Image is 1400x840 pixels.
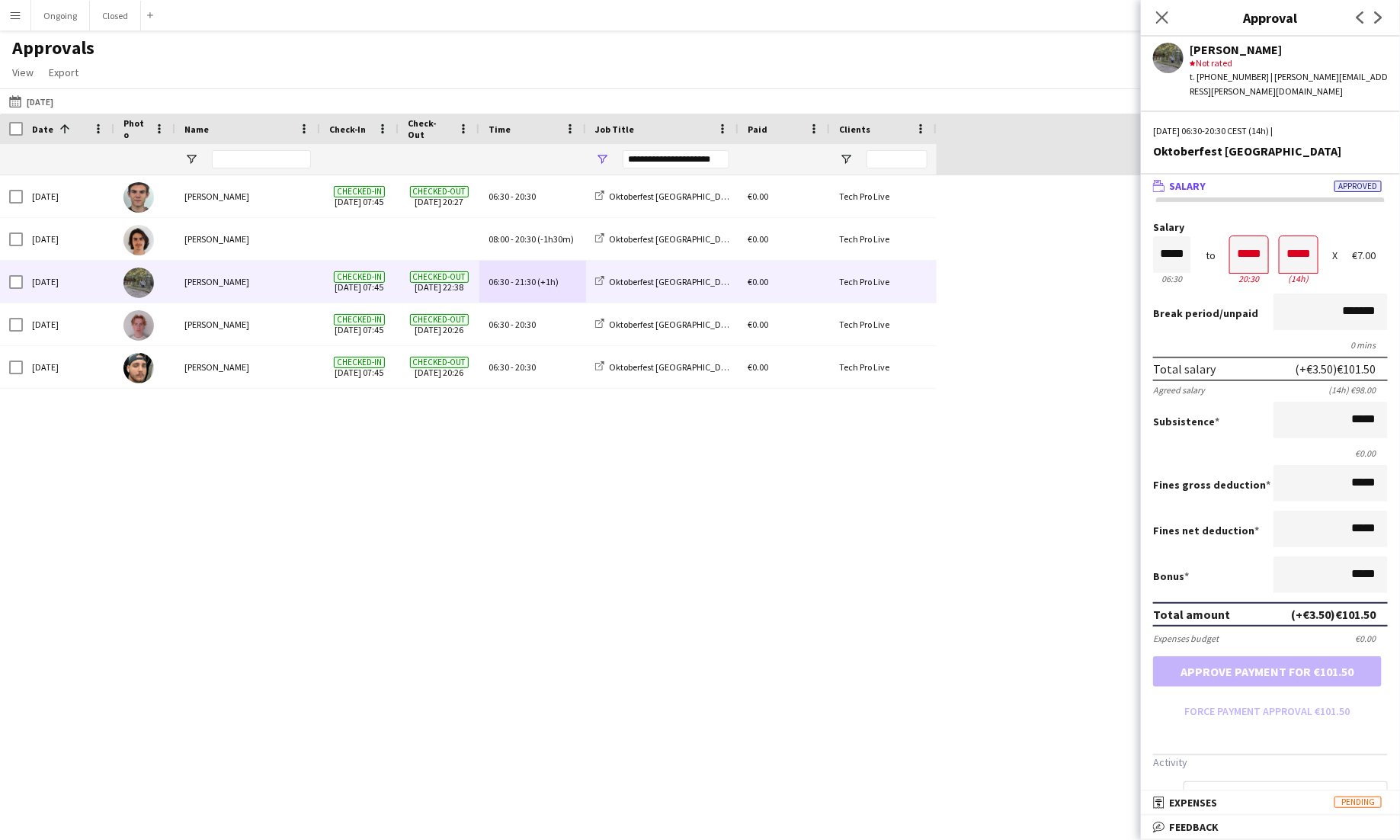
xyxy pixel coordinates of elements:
a: Oktoberfest [GEOGRAPHIC_DATA] [595,233,739,245]
span: [DATE] 20:27 [408,175,470,217]
div: Tech Pro Live [830,346,937,388]
span: [DATE] 07:45 [329,261,389,303]
span: Checked-out [410,314,469,325]
span: [DATE] 20:26 [408,346,470,388]
span: 20:30 [515,361,536,373]
span: [DATE] 20:26 [408,303,470,345]
span: Checked-in [334,186,385,197]
span: Checked-out [410,271,469,283]
div: [DATE] [23,175,114,217]
span: 21:30 [515,276,536,287]
div: [PERSON_NAME] [1190,43,1388,56]
span: Paid [748,123,767,135]
button: Open Filter Menu [839,152,853,166]
span: - [511,233,514,245]
span: Oktoberfest [GEOGRAPHIC_DATA] [609,191,739,202]
span: Checked-out [410,186,469,197]
a: Oktoberfest [GEOGRAPHIC_DATA] [595,276,739,287]
span: Approved [1334,181,1382,192]
span: 06:30 [489,319,509,330]
span: €0.00 [748,191,768,202]
img: Ondrej Musil [123,310,154,341]
button: Open Filter Menu [184,152,198,166]
span: Job Title [595,123,634,135]
div: (+€3.50) €101.50 [1295,361,1376,377]
label: Bonus [1153,569,1189,583]
button: Open Filter Menu [595,152,609,166]
div: [DATE] [23,261,114,303]
span: Check-Out [408,117,452,140]
div: 0 mins [1153,339,1388,351]
span: €0.00 [748,233,768,245]
a: Oktoberfest [GEOGRAPHIC_DATA] [595,191,739,202]
span: 20:30 [515,233,536,245]
span: Break period [1153,306,1219,320]
div: [DATE] [23,303,114,345]
a: Export [43,63,85,82]
div: X [1332,250,1338,261]
span: Oktoberfest [GEOGRAPHIC_DATA] [609,233,739,245]
label: Subsistence [1153,415,1219,428]
div: t. [PHONE_NUMBER] | [PERSON_NAME][EMAIL_ADDRESS][PERSON_NAME][DOMAIN_NAME] [1190,70,1388,98]
div: to [1206,250,1216,261]
span: 06:30 [489,191,509,202]
span: 20:30 [515,319,536,330]
a: Oktoberfest [GEOGRAPHIC_DATA] [595,319,739,330]
span: €0.00 [748,276,768,287]
span: Name [184,123,209,135]
div: [DATE] [23,346,114,388]
div: [PERSON_NAME] [175,303,320,345]
label: Fines net deduction [1153,524,1259,537]
label: Salary [1153,222,1388,233]
span: - [511,361,514,373]
span: Export [49,66,78,79]
span: [DATE] 07:45 [329,175,389,217]
span: Check-In [329,123,366,135]
span: €0.00 [748,361,768,373]
input: Name Filter Input [212,150,311,168]
span: 08:00 [489,233,509,245]
span: Checked-in [334,314,385,325]
span: Checked-in [334,271,385,283]
div: (+€3.50) €101.50 [1291,607,1376,622]
div: [DATE] [23,218,114,260]
div: 20:30 [1230,273,1268,284]
button: [DATE] [6,92,56,111]
mat-expansion-panel-header: SalaryApproved [1141,175,1400,197]
div: Total amount [1153,607,1230,622]
img: Marián Belány [123,268,154,298]
div: Oktoberfest [GEOGRAPHIC_DATA] [1153,144,1388,158]
a: Oktoberfest [GEOGRAPHIC_DATA] [595,361,739,373]
img: Miroslav Ossipov [123,182,154,213]
div: Total salary [1153,361,1216,377]
div: €0.00 [1355,633,1388,644]
span: - [511,191,514,202]
span: (-1h30m) [537,233,574,245]
span: Date [32,123,53,135]
div: €0.00 [1153,447,1388,459]
div: Expenses budget [1153,633,1219,644]
div: €7.00 [1352,250,1388,261]
span: Oktoberfest [GEOGRAPHIC_DATA] [609,361,739,373]
span: [DATE] 07:45 [329,303,389,345]
span: 06:30 [489,361,509,373]
span: - [511,319,514,330]
span: (+1h) [537,276,559,287]
div: 14h [1280,273,1318,284]
span: Oktoberfest [GEOGRAPHIC_DATA] [609,319,739,330]
div: [PERSON_NAME] [175,346,320,388]
div: [DATE] 06:30-20:30 CEST (14h) | [1153,124,1388,138]
span: [DATE] 22:38 [408,261,470,303]
div: Tech Pro Live [830,218,937,260]
button: Closed [90,1,141,30]
label: Fines gross deduction [1153,478,1270,492]
div: Tech Pro Live [830,175,937,217]
div: [PERSON_NAME] [175,218,320,260]
h3: Activity [1153,755,1388,769]
div: Tech Pro Live [830,261,937,303]
span: Salary [1169,179,1206,193]
span: 20:30 [515,191,536,202]
span: Clients [839,123,870,135]
div: Agreed salary [1153,384,1205,396]
span: Checked-in [334,357,385,368]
